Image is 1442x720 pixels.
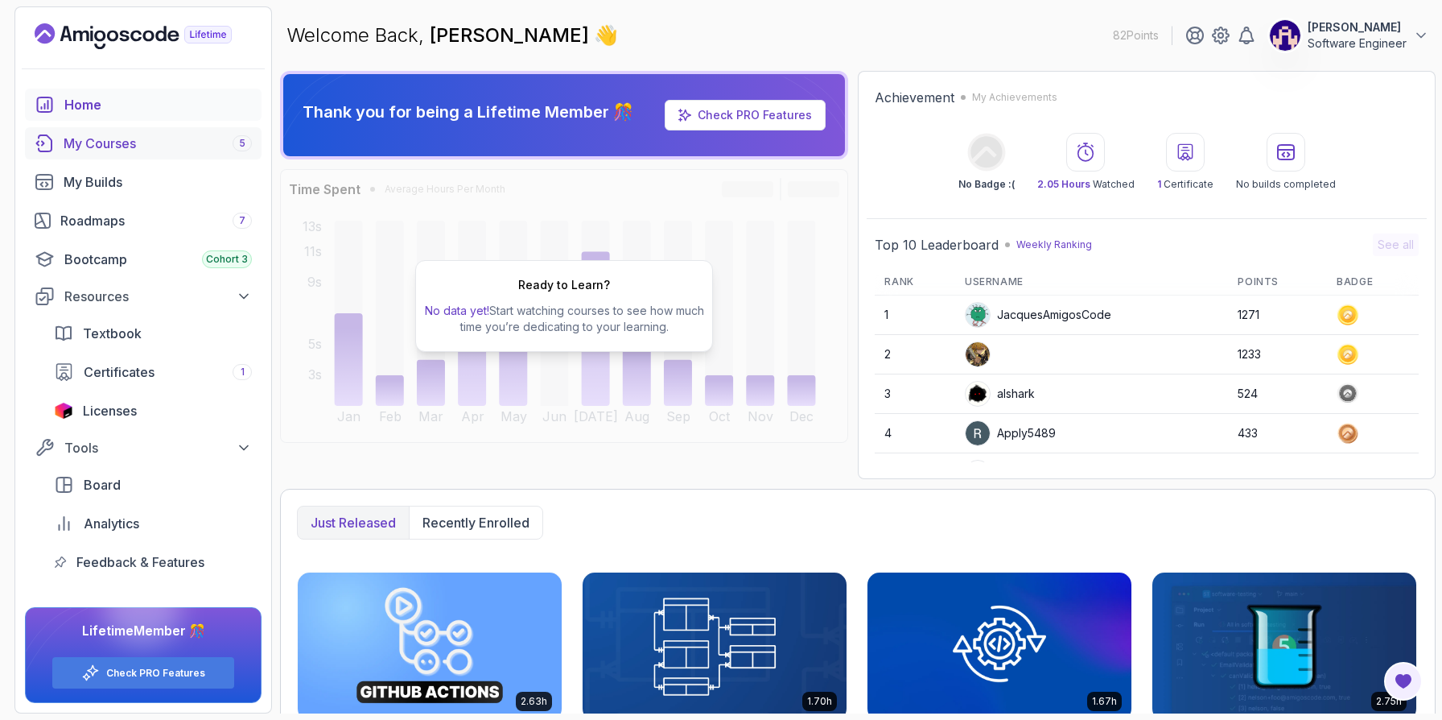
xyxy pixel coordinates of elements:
img: user profile image [966,421,990,445]
img: user profile image [966,382,990,406]
img: user profile image [1270,20,1300,51]
p: Thank you for being a Lifetime Member 🎊 [303,101,633,123]
div: Roadmaps [60,211,252,230]
a: courses [25,127,262,159]
button: user profile image[PERSON_NAME]Software Engineer [1269,19,1429,52]
p: Recently enrolled [422,513,529,532]
p: Weekly Ranking [1016,238,1092,251]
span: 7 [239,214,245,227]
div: My Courses [64,134,252,153]
span: 👋 [594,23,618,48]
span: Textbook [83,324,142,343]
button: Tools [25,433,262,462]
a: Check PRO Features [665,100,826,130]
span: 2.05 Hours [1037,178,1090,190]
div: Resources [64,287,252,306]
td: 4 [875,414,955,453]
img: jetbrains icon [54,403,73,419]
span: Cohort 3 [206,253,248,266]
button: Open Feedback Button [1384,662,1423,701]
a: builds [25,166,262,198]
div: My Builds [64,172,252,192]
span: 1 [1157,178,1161,190]
td: 1 [875,296,955,335]
span: Licenses [83,401,137,420]
img: default monster avatar [966,303,990,327]
p: Welcome Back, [286,23,618,48]
th: Points [1228,269,1327,296]
a: analytics [44,507,262,540]
a: roadmaps [25,205,262,237]
a: home [25,89,262,121]
a: Check PRO Features [106,667,205,680]
td: 1271 [1228,296,1327,335]
td: 2 [875,335,955,374]
a: board [44,469,262,501]
p: Certificate [1157,178,1213,191]
div: Tools [64,438,252,457]
a: Landing page [35,23,269,49]
p: Software Engineer [1308,35,1407,52]
p: 2.63h [521,695,547,708]
div: Home [64,95,252,114]
td: 1233 [1228,335,1327,374]
td: 323 [1228,453,1327,493]
span: Certificates [84,362,154,382]
h2: Achievement [875,88,954,107]
p: 1.67h [1092,695,1117,708]
span: Feedback & Features [76,552,204,572]
span: No data yet! [425,304,489,317]
h2: Top 10 Leaderboard [875,235,999,254]
td: 3 [875,374,955,414]
th: Rank [875,269,955,296]
div: IssaKass [965,460,1042,486]
div: Apply5489 [965,420,1056,446]
button: Check PRO Features [51,656,235,689]
div: Bootcamp [64,250,252,269]
p: [PERSON_NAME] [1308,19,1407,35]
button: See all [1373,234,1419,256]
p: 82 Points [1113,27,1159,43]
button: Just released [298,507,409,539]
p: No builds completed [1236,178,1336,191]
a: feedback [44,546,262,578]
span: 5 [239,137,245,150]
p: Watched [1037,178,1135,191]
p: No Badge :( [958,178,1015,191]
span: [PERSON_NAME] [430,23,594,47]
a: certificates [44,356,262,388]
a: Check PRO Features [698,108,812,122]
p: Start watching courses to see how much time you’re dedicating to your learning. [422,303,706,335]
td: 524 [1228,374,1327,414]
p: My Achievements [972,91,1057,104]
img: user profile image [966,342,990,366]
th: Username [955,269,1228,296]
div: JacquesAmigosCode [965,302,1111,328]
a: textbook [44,317,262,350]
td: 5 [875,453,955,493]
a: licenses [44,395,262,427]
div: alshark [965,381,1035,407]
span: Analytics [84,514,139,533]
p: 1.70h [807,695,832,708]
span: 1 [241,366,245,379]
th: Badge [1327,269,1419,296]
button: Recently enrolled [409,507,542,539]
p: 2.75h [1376,695,1402,708]
a: bootcamp [25,243,262,275]
h2: Ready to Learn? [518,277,610,293]
img: user profile image [966,461,990,485]
td: 433 [1228,414,1327,453]
span: Board [84,475,121,494]
p: Just released [311,513,396,532]
button: Resources [25,282,262,311]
